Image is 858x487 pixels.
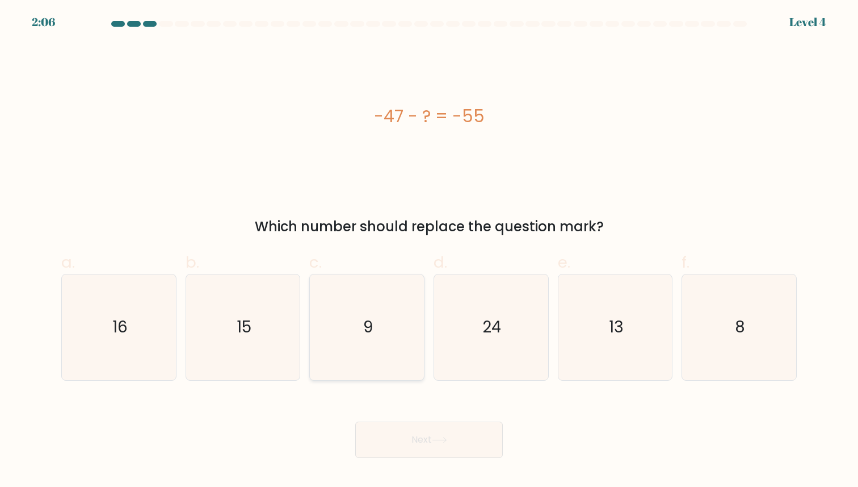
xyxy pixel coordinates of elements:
text: 16 [112,317,128,339]
div: -47 - ? = -55 [61,103,797,129]
span: b. [186,251,199,273]
span: e. [558,251,570,273]
text: 9 [363,317,373,339]
div: Which number should replace the question mark? [68,217,790,237]
div: 2:06 [32,14,55,31]
span: c. [309,251,322,273]
span: d. [434,251,447,273]
span: a. [61,251,75,273]
text: 13 [609,317,624,339]
div: Level 4 [789,14,826,31]
span: f. [682,251,689,273]
text: 8 [735,317,745,339]
button: Next [355,422,503,458]
text: 15 [237,317,251,339]
text: 24 [482,317,502,339]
